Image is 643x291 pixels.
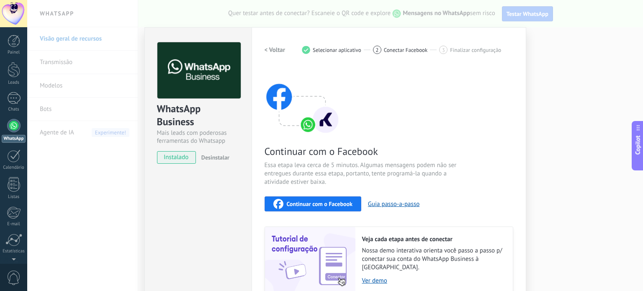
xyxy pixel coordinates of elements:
div: Estatísticas [2,249,26,254]
span: Continuar com o Facebook [287,201,352,207]
img: connect with facebook [265,67,340,134]
div: Chats [2,107,26,112]
span: Selecionar aplicativo [313,47,361,53]
span: 3 [442,46,445,54]
span: Essa etapa leva cerca de 5 minutos. Algumas mensagens podem não ser entregues durante essa etapa,... [265,161,464,186]
h2: < Voltar [265,46,285,54]
h2: Veja cada etapa antes de conectar [362,235,504,243]
span: instalado [157,151,195,164]
button: Guia passo-a-passo [368,200,419,208]
div: Leads [2,80,26,85]
div: Calendário [2,165,26,170]
span: Copilot [634,135,642,155]
a: Ver demo [362,277,504,285]
div: Mais leads com poderosas ferramentas do Whatsapp [157,129,239,145]
img: logo_main.png [157,42,241,99]
div: Listas [2,194,26,200]
span: Desinstalar [201,154,229,161]
div: Painel [2,50,26,55]
span: Finalizar configuração [450,47,501,53]
button: Continuar com o Facebook [265,196,361,211]
div: WhatsApp Business [157,102,239,129]
span: Conectar Facebook [384,47,428,53]
span: Continuar com o Facebook [265,145,464,158]
span: 2 [376,46,378,54]
button: Desinstalar [198,151,229,164]
div: WhatsApp [2,135,26,143]
div: E-mail [2,221,26,227]
button: < Voltar [265,42,285,57]
span: Nossa demo interativa orienta você passo a passo p/ conectar sua conta do WhatsApp Business à [GE... [362,247,504,272]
